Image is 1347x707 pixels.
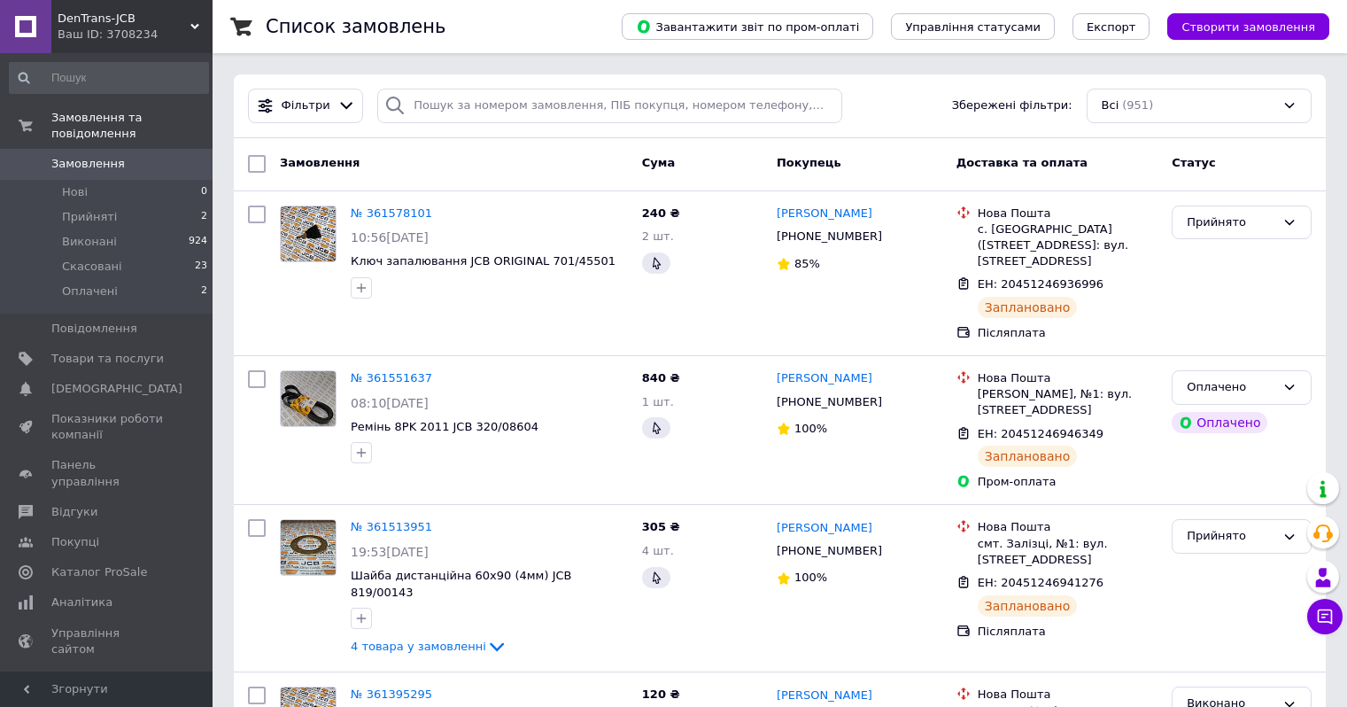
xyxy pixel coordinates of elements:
div: [PHONE_NUMBER] [773,540,886,563]
a: № 361395295 [351,688,432,701]
span: DenTrans-JCB [58,11,190,27]
button: Чат з покупцем [1307,599,1343,634]
a: Шайба дистанційна 60х90 (4мм) JCB 819/00143 [351,569,571,599]
span: Нові [62,184,88,200]
div: Оплачено [1187,378,1275,397]
button: Управління статусами [891,13,1055,40]
span: 100% [794,422,827,435]
a: Фото товару [280,370,337,427]
a: [PERSON_NAME] [777,688,872,704]
span: ЕН: 20451246946349 [978,427,1103,440]
span: Покупець [777,156,841,169]
span: Прийняті [62,209,117,225]
span: Скасовані [62,259,122,275]
div: [PHONE_NUMBER] [773,225,886,248]
span: Експорт [1087,20,1136,34]
span: ЕН: 20451246941276 [978,576,1103,589]
span: [DEMOGRAPHIC_DATA] [51,381,182,397]
div: [PHONE_NUMBER] [773,391,886,414]
div: Нова Пошта [978,687,1157,703]
span: (951) [1122,98,1153,112]
div: смт. Залізці, №1: вул. [STREET_ADDRESS] [978,536,1157,568]
span: 120 ₴ [642,688,680,701]
div: с. [GEOGRAPHIC_DATA] ([STREET_ADDRESS]: вул. [STREET_ADDRESS] [978,221,1157,270]
input: Пошук за номером замовлення, ПІБ покупця, номером телефону, Email, номером накладної [377,89,842,123]
button: Завантажити звіт по пром-оплаті [622,13,873,40]
span: 2 [201,284,207,299]
span: 08:10[DATE] [351,396,429,410]
a: Фото товару [280,519,337,576]
a: [PERSON_NAME] [777,520,872,537]
span: 840 ₴ [642,371,680,385]
div: Пром-оплата [978,474,1157,490]
a: Фото товару [280,206,337,262]
span: Замовлення [280,156,360,169]
span: 4 шт. [642,544,674,557]
span: Оплачені [62,284,118,299]
div: Післяплата [978,325,1157,341]
span: Доставка та оплата [956,156,1088,169]
img: Фото товару [281,520,336,575]
span: Відгуки [51,504,97,520]
div: Заплановано [978,595,1078,617]
span: Створити замовлення [1181,20,1315,34]
a: Ремінь 8PK 2011 JCB 320/08604 [351,420,538,433]
a: № 361513951 [351,520,432,533]
span: Управління сайтом [51,625,164,657]
span: 2 шт. [642,229,674,243]
span: Статус [1172,156,1216,169]
span: 1 шт. [642,395,674,408]
a: [PERSON_NAME] [777,206,872,222]
span: Аналітика [51,594,112,610]
div: Післяплата [978,624,1157,640]
span: Всі [1102,97,1119,114]
span: 240 ₴ [642,206,680,220]
a: № 361578101 [351,206,432,220]
div: Прийнято [1187,214,1275,232]
span: Покупці [51,534,99,550]
span: 100% [794,571,827,584]
span: 23 [195,259,207,275]
button: Створити замовлення [1167,13,1329,40]
input: Пошук [9,62,209,94]
span: Cума [642,156,675,169]
div: Оплачено [1172,412,1267,433]
button: Експорт [1072,13,1150,40]
span: Замовлення та повідомлення [51,110,213,142]
a: Ключ запалювання JCB ORIGINAL 701/45501 [351,254,615,268]
span: 19:53[DATE] [351,545,429,559]
div: Заплановано [978,297,1078,318]
span: Каталог ProSale [51,564,147,580]
span: Фільтри [282,97,330,114]
a: 4 товара у замовленні [351,640,507,653]
span: 4 товара у замовленні [351,640,486,653]
span: Управління статусами [905,20,1041,34]
img: Фото товару [281,206,336,261]
span: 305 ₴ [642,520,680,533]
span: Замовлення [51,156,125,172]
div: Ваш ID: 3708234 [58,27,213,43]
span: 2 [201,209,207,225]
div: [PERSON_NAME], №1: вул. [STREET_ADDRESS] [978,386,1157,418]
span: Панель управління [51,457,164,489]
span: Виконані [62,234,117,250]
span: ЕН: 20451246936996 [978,277,1103,291]
span: 924 [189,234,207,250]
a: № 361551637 [351,371,432,385]
span: 10:56[DATE] [351,230,429,245]
span: Повідомлення [51,321,137,337]
div: Нова Пошта [978,206,1157,221]
div: Заплановано [978,446,1078,467]
span: 0 [201,184,207,200]
span: Показники роботи компанії [51,411,164,443]
a: Створити замовлення [1150,19,1329,33]
span: 85% [794,257,820,270]
div: Нова Пошта [978,370,1157,386]
span: Товари та послуги [51,351,164,367]
div: Прийнято [1187,527,1275,546]
h1: Список замовлень [266,16,445,37]
a: [PERSON_NAME] [777,370,872,387]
